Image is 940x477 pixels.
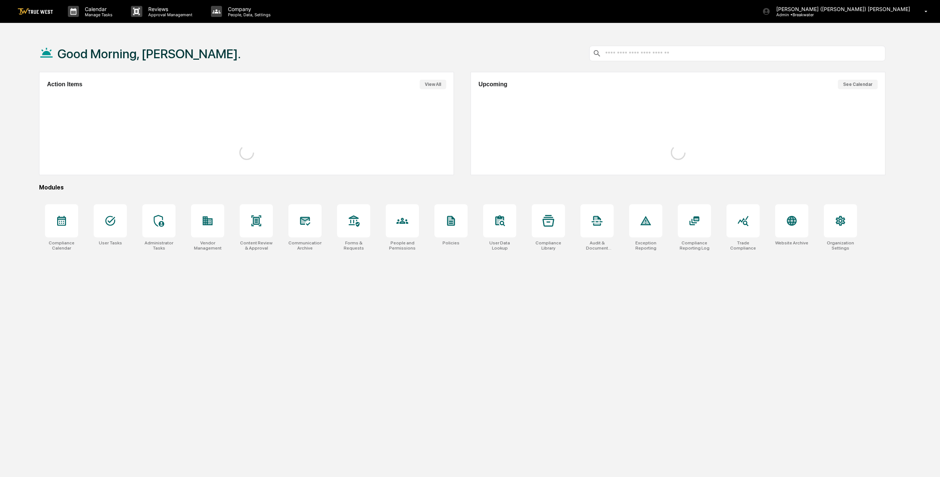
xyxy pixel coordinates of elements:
div: User Tasks [99,240,122,246]
div: Website Archive [775,240,808,246]
h1: Good Morning, [PERSON_NAME]. [58,46,241,61]
div: Compliance Calendar [45,240,78,251]
div: Content Review & Approval [240,240,273,251]
p: Approval Management [142,12,196,17]
h2: Action Items [47,81,82,88]
p: Admin • Breakwater [770,12,839,17]
h2: Upcoming [478,81,507,88]
button: See Calendar [838,80,878,89]
p: Manage Tasks [79,12,116,17]
p: Company [222,6,274,12]
div: Policies [443,240,459,246]
div: Organization Settings [824,240,857,251]
div: Vendor Management [191,240,224,251]
p: Calendar [79,6,116,12]
p: Reviews [142,6,196,12]
div: Forms & Requests [337,240,370,251]
div: Trade Compliance [726,240,760,251]
div: Communications Archive [288,240,322,251]
div: Compliance Reporting Log [678,240,711,251]
img: logo [18,8,53,15]
p: People, Data, Settings [222,12,274,17]
div: Exception Reporting [629,240,662,251]
div: Modules [39,184,885,191]
div: Administrator Tasks [142,240,176,251]
p: [PERSON_NAME] ([PERSON_NAME]) [PERSON_NAME] [770,6,914,12]
button: View All [420,80,446,89]
div: Compliance Library [532,240,565,251]
div: User Data Lookup [483,240,516,251]
div: Audit & Document Logs [580,240,614,251]
div: People and Permissions [386,240,419,251]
